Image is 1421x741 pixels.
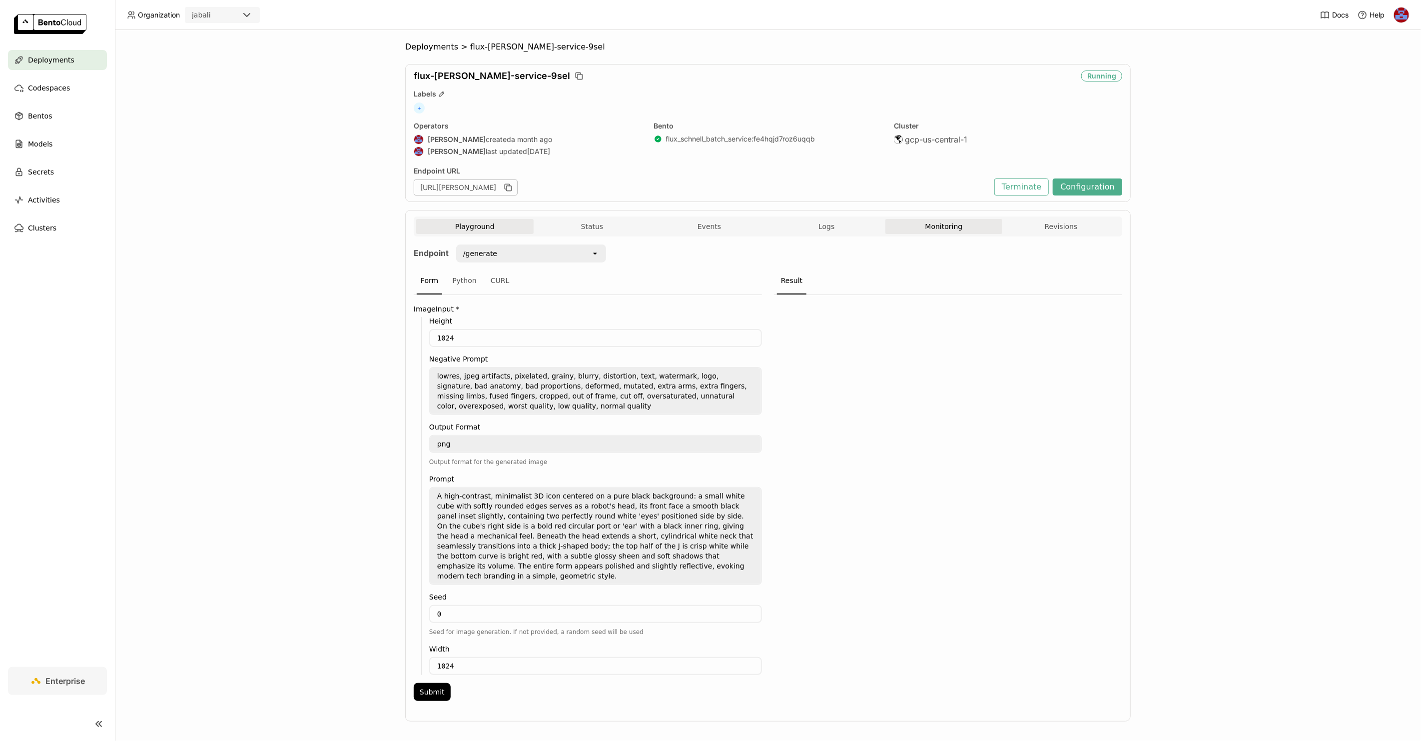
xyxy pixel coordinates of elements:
button: Submit [414,683,451,701]
span: Activities [28,194,60,206]
img: Jhonatan Oliveira [414,147,423,156]
span: flux-[PERSON_NAME]-service-9sel [414,70,570,81]
span: Logs [818,222,834,231]
textarea: lowres, jpeg artifacts, pixelated, grainy, blurry, distortion, text, watermark, logo, signature, ... [430,368,761,414]
span: Secrets [28,166,54,178]
a: Clusters [8,218,107,238]
strong: [PERSON_NAME] [428,135,486,144]
button: Playground [416,219,534,234]
span: Models [28,138,52,150]
a: Enterprise [8,667,107,695]
span: Organization [138,10,180,19]
label: Negative Prompt [429,355,762,363]
div: Labels [414,89,1122,98]
textarea: A high-contrast, minimalist 3D icon centered on a pure black background: a small white cube with ... [430,488,761,584]
div: /generate [463,248,497,258]
span: Codespaces [28,82,70,94]
svg: open [591,249,599,257]
div: Python [448,267,481,294]
a: flux_schnell_batch_service:fe4hqjd7roz6uqqb [666,134,815,143]
a: Models [8,134,107,154]
span: a month ago [511,135,552,144]
label: ImageInput * [414,305,762,313]
div: created [414,134,642,144]
span: [DATE] [527,147,550,156]
label: Seed [429,593,762,601]
div: [URL][PERSON_NAME] [414,179,518,195]
span: Docs [1332,10,1349,19]
label: Height [429,317,762,325]
div: Output format for the generated image [429,457,762,467]
nav: Breadcrumbs navigation [405,42,1131,52]
a: Bentos [8,106,107,126]
button: Revisions [1002,219,1120,234]
img: Jhonatan Oliveira [414,135,423,144]
div: last updated [414,146,642,156]
a: Secrets [8,162,107,182]
span: Clusters [28,222,56,234]
label: Output Format [429,423,762,431]
div: Bento [654,121,882,130]
span: Deployments [28,54,74,66]
div: Result [777,267,806,294]
button: Monitoring [885,219,1003,234]
button: Events [651,219,768,234]
span: flux-[PERSON_NAME]-service-9sel [470,42,605,52]
span: Enterprise [46,676,85,686]
input: Selected jabali. [212,10,213,20]
label: Width [429,645,762,653]
strong: Endpoint [414,248,449,258]
div: Endpoint URL [414,166,989,175]
span: Help [1370,10,1385,19]
div: Help [1358,10,1385,20]
img: logo [14,14,86,34]
strong: [PERSON_NAME] [428,147,486,156]
div: Operators [414,121,642,130]
span: gcp-us-central-1 [905,134,967,144]
a: Codespaces [8,78,107,98]
a: Deployments [8,50,107,70]
label: Prompt [429,475,762,483]
a: Docs [1320,10,1349,20]
input: Selected /generate. [498,248,499,258]
div: jabali [192,10,211,20]
div: Running [1081,70,1122,81]
span: Bentos [28,110,52,122]
img: Jhonatan Oliveira [1394,7,1409,22]
span: Deployments [405,42,458,52]
div: CURL [487,267,514,294]
a: Activities [8,190,107,210]
button: Configuration [1053,178,1122,195]
span: > [458,42,470,52]
div: Seed for image generation. If not provided, a random seed will be used [429,627,762,637]
button: Status [534,219,651,234]
div: Cluster [894,121,1122,130]
textarea: png [430,436,761,452]
button: Terminate [994,178,1049,195]
span: + [414,102,425,113]
div: Form [417,267,442,294]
